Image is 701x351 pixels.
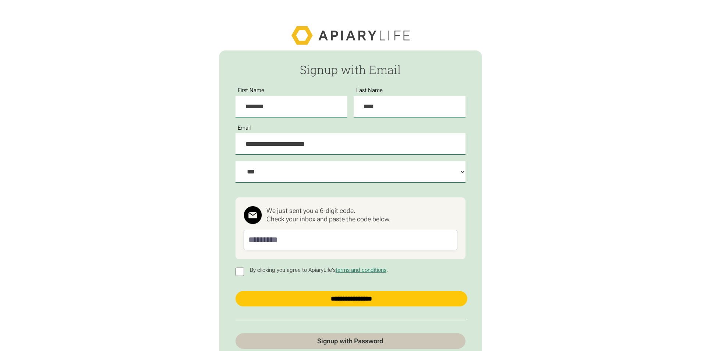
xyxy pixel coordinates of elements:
div: We just sent you a 6-digit code. Check your inbox and paste the code below. [266,207,391,223]
h2: Signup with Email [236,63,465,76]
a: terms and conditions [336,267,386,273]
label: Last Name [354,87,386,94]
label: Email [236,125,254,131]
label: First Name [236,87,268,94]
a: Signup with Password [236,333,465,349]
p: By clicking you agree to ApiaryLife's . [247,267,391,273]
